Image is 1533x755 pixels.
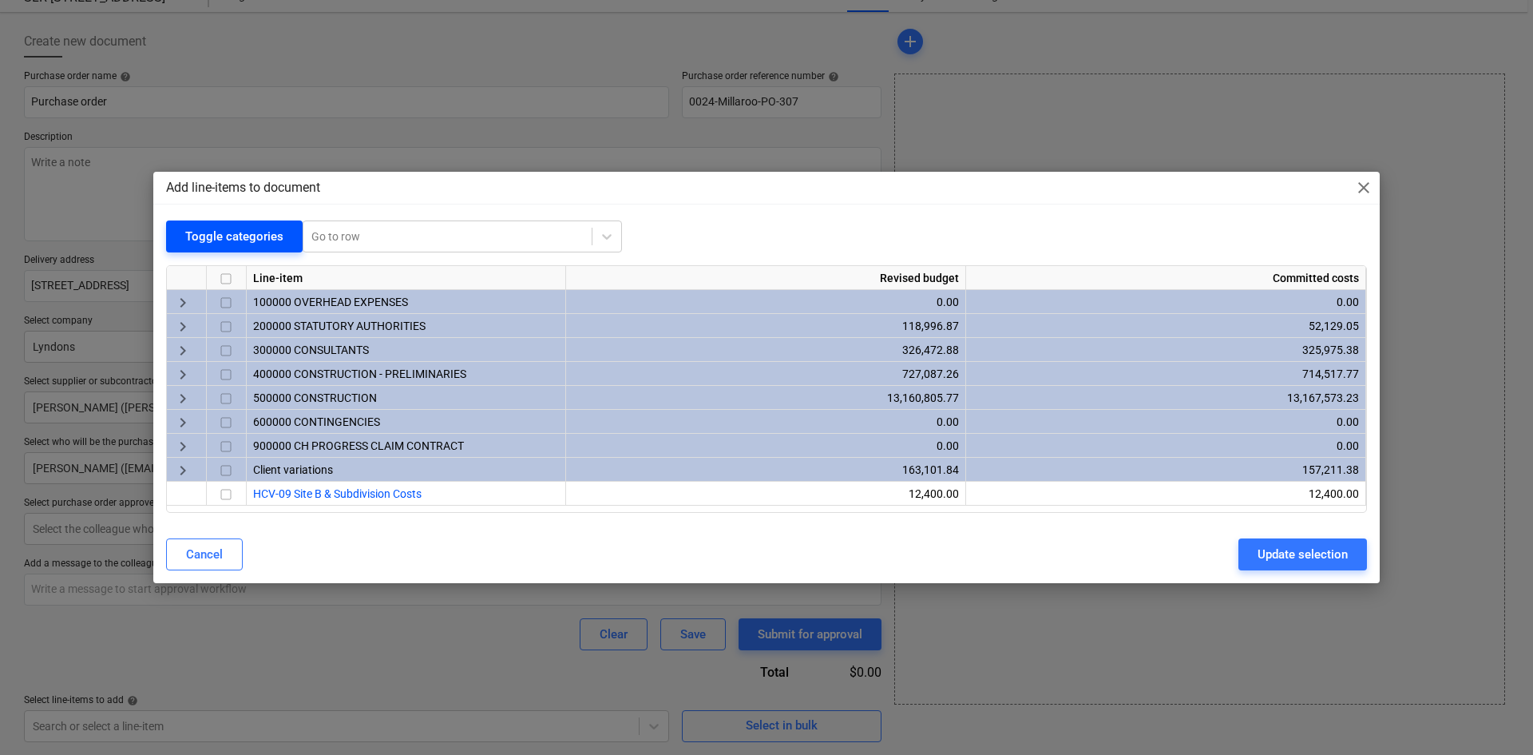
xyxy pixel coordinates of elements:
span: keyboard_arrow_right [173,438,192,457]
div: 157,211.38 [972,458,1359,482]
span: 400000 CONSTRUCTION - PRELIMINARIES [253,368,466,380]
div: 0.00 [572,410,959,434]
div: 0.00 [972,410,1359,434]
div: 118,996.87 [572,314,959,338]
div: 727,087.26 [572,362,959,386]
div: 52,129.05 [972,314,1359,338]
div: 13,167,573.23 [972,386,1359,410]
span: Client variations [253,463,333,476]
a: HCV-09 Site B & Subdivision Costs [253,487,422,500]
button: Update selection [1238,538,1367,570]
div: 163,101.84 [572,458,959,482]
div: Line-item [247,266,566,290]
div: Revised budget [566,266,966,290]
div: Cancel [186,544,223,565]
span: keyboard_arrow_right [173,366,192,385]
div: 13,160,805.77 [572,386,959,410]
div: 0.00 [972,290,1359,314]
span: 100000 OVERHEAD EXPENSES [253,296,408,308]
div: 0.00 [972,434,1359,458]
div: 12,400.00 [972,482,1359,506]
div: Update selection [1258,544,1348,565]
iframe: Chat Widget [1453,678,1533,755]
span: 500000 CONSTRUCTION [253,391,377,404]
span: keyboard_arrow_right [173,294,192,313]
span: close [1354,178,1373,197]
button: Cancel [166,538,243,570]
div: 325,975.38 [972,338,1359,362]
span: 300000 CONSULTANTS [253,344,369,356]
p: Add line-items to document [166,178,320,197]
div: Toggle categories [185,226,283,247]
div: Committed costs [966,266,1366,290]
span: keyboard_arrow_right [173,318,192,337]
span: keyboard_arrow_right [173,390,192,409]
button: Toggle categories [166,221,303,252]
span: 900000 CH PROGRESS CLAIM CONTRACT [253,439,464,452]
span: 600000 CONTINGENCIES [253,415,380,428]
span: 200000 STATUTORY AUTHORITIES [253,320,426,332]
span: keyboard_arrow_right [173,414,192,433]
div: 714,517.77 [972,362,1359,386]
div: 0.00 [572,290,959,314]
span: keyboard_arrow_right [173,462,192,481]
div: 12,400.00 [572,482,959,506]
div: 0.00 [572,434,959,458]
span: keyboard_arrow_right [173,342,192,361]
div: 326,472.88 [572,338,959,362]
